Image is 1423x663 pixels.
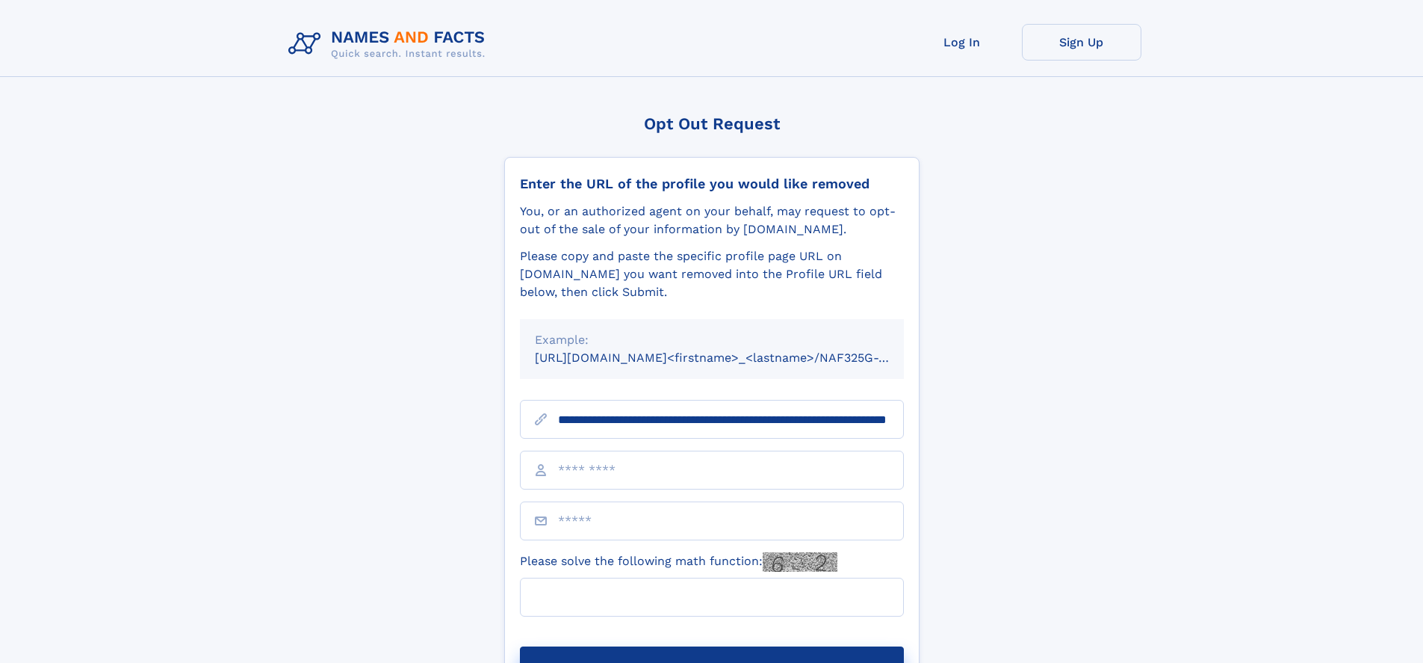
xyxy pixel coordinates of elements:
[504,114,920,133] div: Opt Out Request
[535,351,932,365] small: [URL][DOMAIN_NAME]<firstname>_<lastname>/NAF325G-xxxxxxxx
[282,24,497,64] img: Logo Names and Facts
[520,176,904,192] div: Enter the URL of the profile you would like removed
[902,24,1022,61] a: Log In
[520,247,904,301] div: Please copy and paste the specific profile page URL on [DOMAIN_NAME] you want removed into the Pr...
[520,203,904,238] div: You, or an authorized agent on your behalf, may request to opt-out of the sale of your informatio...
[535,331,889,349] div: Example:
[520,552,837,572] label: Please solve the following math function:
[1022,24,1141,61] a: Sign Up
